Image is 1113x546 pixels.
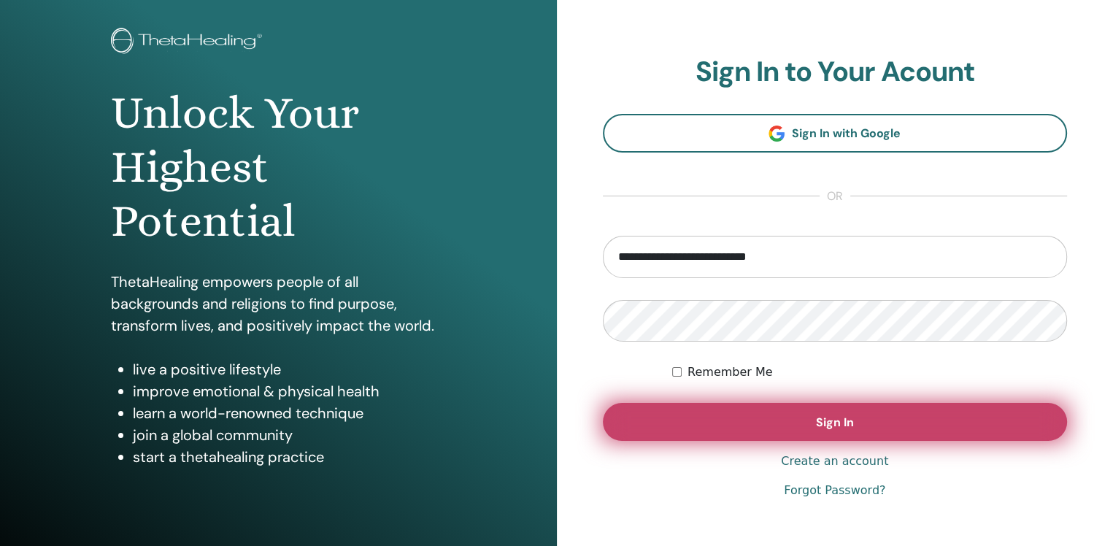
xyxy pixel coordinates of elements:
span: Sign In with Google [792,126,901,141]
a: Sign In with Google [603,114,1068,153]
a: Forgot Password? [784,482,885,499]
h2: Sign In to Your Acount [603,55,1068,89]
h1: Unlock Your Highest Potential [111,86,445,249]
li: join a global community [133,424,445,446]
label: Remember Me [688,364,773,381]
p: ThetaHealing empowers people of all backgrounds and religions to find purpose, transform lives, a... [111,271,445,337]
li: learn a world-renowned technique [133,402,445,424]
span: Sign In [816,415,854,430]
div: Keep me authenticated indefinitely or until I manually logout [672,364,1067,381]
li: improve emotional & physical health [133,380,445,402]
button: Sign In [603,403,1068,441]
li: live a positive lifestyle [133,358,445,380]
a: Create an account [781,453,888,470]
span: or [820,188,850,205]
li: start a thetahealing practice [133,446,445,468]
